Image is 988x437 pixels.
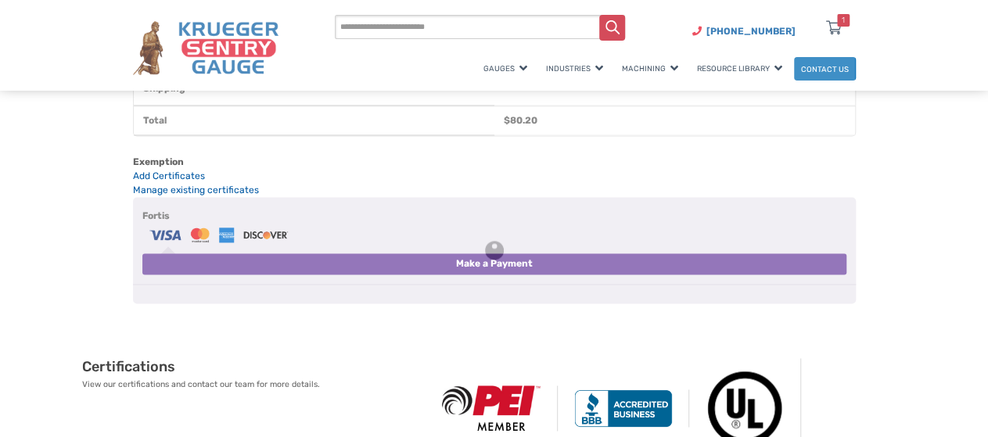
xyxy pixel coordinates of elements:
[133,184,259,195] a: Manage existing certificates
[133,156,184,167] b: Exemption
[558,389,690,427] img: BBB
[133,21,278,75] img: Krueger Sentry Gauge
[82,358,426,376] h2: Certifications
[82,378,426,391] p: View our certifications and contact our team for more details.
[426,385,558,431] img: PEI Member
[133,169,856,183] a: Add Certificates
